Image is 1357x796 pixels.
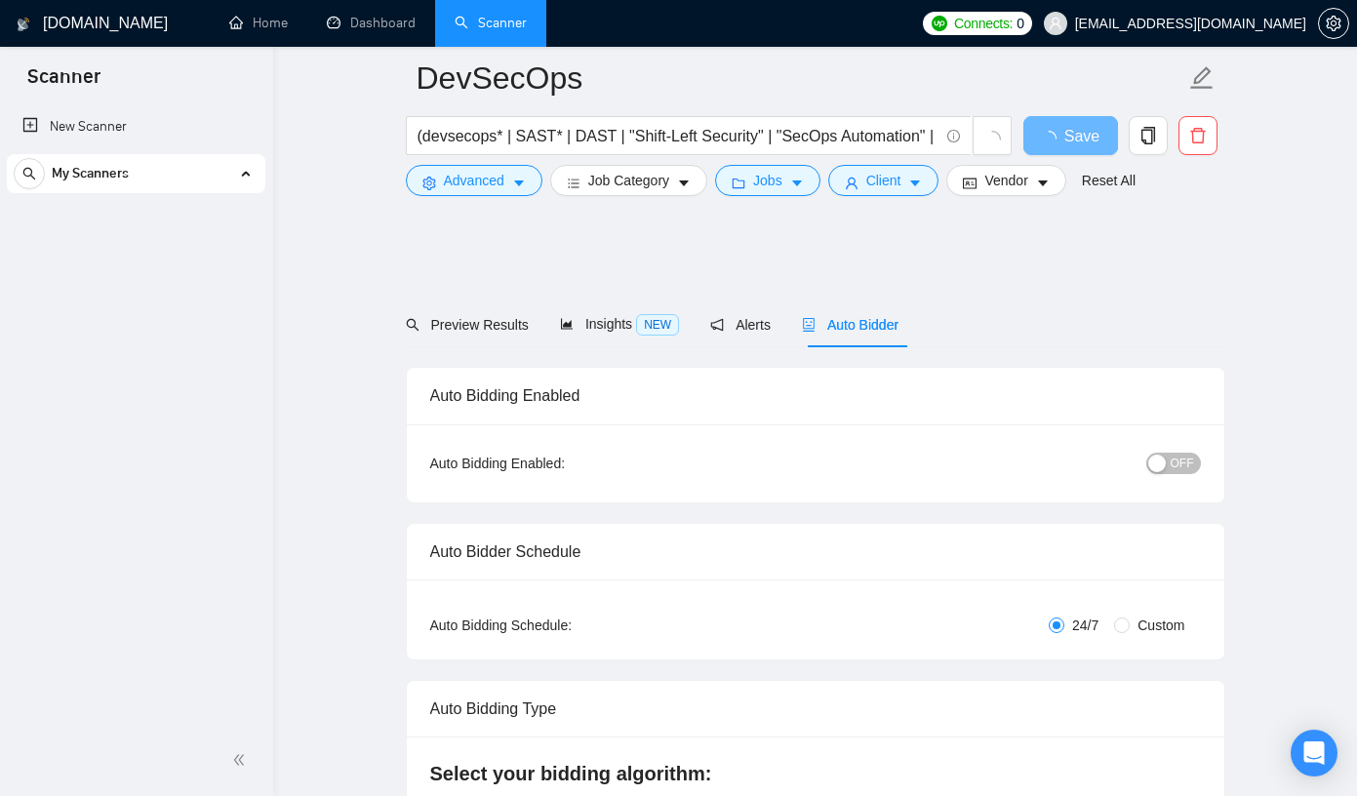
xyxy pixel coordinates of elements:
span: notification [710,318,724,332]
span: Save [1064,124,1099,148]
a: setting [1318,16,1349,31]
button: copy [1129,116,1168,155]
span: Custom [1130,615,1192,636]
span: search [15,167,44,180]
button: setting [1318,8,1349,39]
span: Client [866,170,901,191]
span: setting [422,176,436,190]
span: info-circle [947,130,960,142]
img: logo [17,9,30,40]
button: barsJob Categorycaret-down [550,165,707,196]
input: Search Freelance Jobs... [418,124,938,148]
div: Auto Bidding Enabled: [430,453,687,474]
span: Preview Results [406,317,529,333]
span: idcard [963,176,977,190]
div: Auto Bidder Schedule [430,524,1201,579]
span: Alerts [710,317,771,333]
span: double-left [232,750,252,770]
button: delete [1178,116,1217,155]
span: OFF [1171,453,1194,474]
span: Insights [560,316,679,332]
span: bars [567,176,580,190]
span: My Scanners [52,154,129,193]
h4: Select your bidding algorithm: [430,760,1201,787]
span: Job Category [588,170,669,191]
span: setting [1319,16,1348,31]
span: caret-down [1036,176,1050,190]
span: Auto Bidder [802,317,898,333]
span: edit [1189,65,1215,91]
a: searchScanner [455,15,527,31]
span: Connects: [954,13,1013,34]
span: caret-down [512,176,526,190]
button: Save [1023,116,1118,155]
span: 0 [1017,13,1024,34]
div: Auto Bidding Enabled [430,368,1201,423]
div: Auto Bidding Type [430,681,1201,736]
button: idcardVendorcaret-down [946,165,1065,196]
a: New Scanner [22,107,250,146]
span: caret-down [677,176,691,190]
div: Open Intercom Messenger [1291,730,1337,776]
a: dashboardDashboard [327,15,416,31]
span: loading [983,131,1001,148]
li: My Scanners [7,154,265,201]
span: user [845,176,858,190]
span: Vendor [984,170,1027,191]
span: caret-down [908,176,922,190]
li: New Scanner [7,107,265,146]
button: search [14,158,45,189]
span: folder [732,176,745,190]
div: Auto Bidding Schedule: [430,615,687,636]
span: Jobs [753,170,782,191]
span: Advanced [444,170,504,191]
span: robot [802,318,816,332]
input: Scanner name... [417,54,1185,102]
span: 24/7 [1064,615,1106,636]
button: folderJobscaret-down [715,165,820,196]
button: userClientcaret-down [828,165,939,196]
span: delete [1179,127,1217,144]
a: Reset All [1082,170,1136,191]
span: Scanner [12,62,116,103]
span: copy [1130,127,1167,144]
span: caret-down [790,176,804,190]
span: search [406,318,419,332]
button: settingAdvancedcaret-down [406,165,542,196]
span: NEW [636,314,679,336]
a: homeHome [229,15,288,31]
span: area-chart [560,317,574,331]
span: loading [1041,131,1064,146]
span: user [1049,17,1062,30]
img: upwork-logo.png [932,16,947,31]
